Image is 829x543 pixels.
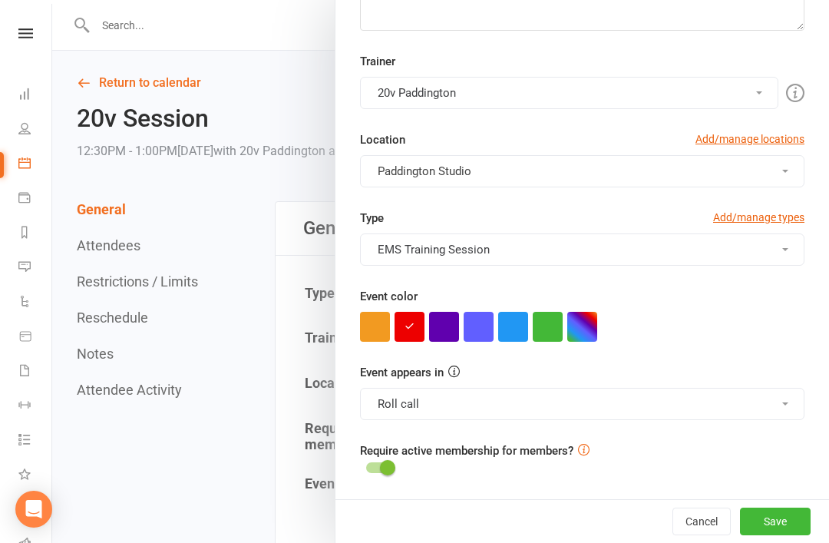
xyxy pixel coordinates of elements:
[18,320,53,355] a: Product Sales
[360,388,804,420] button: Roll call
[18,217,53,251] a: Reports
[18,78,53,113] a: Dashboard
[360,77,778,109] button: 20v Paddington
[360,131,405,149] label: Location
[18,147,53,182] a: Calendar
[15,491,52,528] div: Open Intercom Messenger
[360,444,573,458] label: Require active membership for members?
[18,459,53,493] a: What's New
[740,508,811,535] button: Save
[672,508,731,535] button: Cancel
[360,233,804,266] button: EMS Training Session
[360,52,395,71] label: Trainer
[713,209,804,226] a: Add/manage types
[18,113,53,147] a: People
[378,164,471,178] span: Paddington Studio
[360,209,384,227] label: Type
[695,131,804,147] a: Add/manage locations
[360,155,804,187] button: Paddington Studio
[360,287,418,306] label: Event color
[18,182,53,217] a: Payments
[360,363,444,382] label: Event appears in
